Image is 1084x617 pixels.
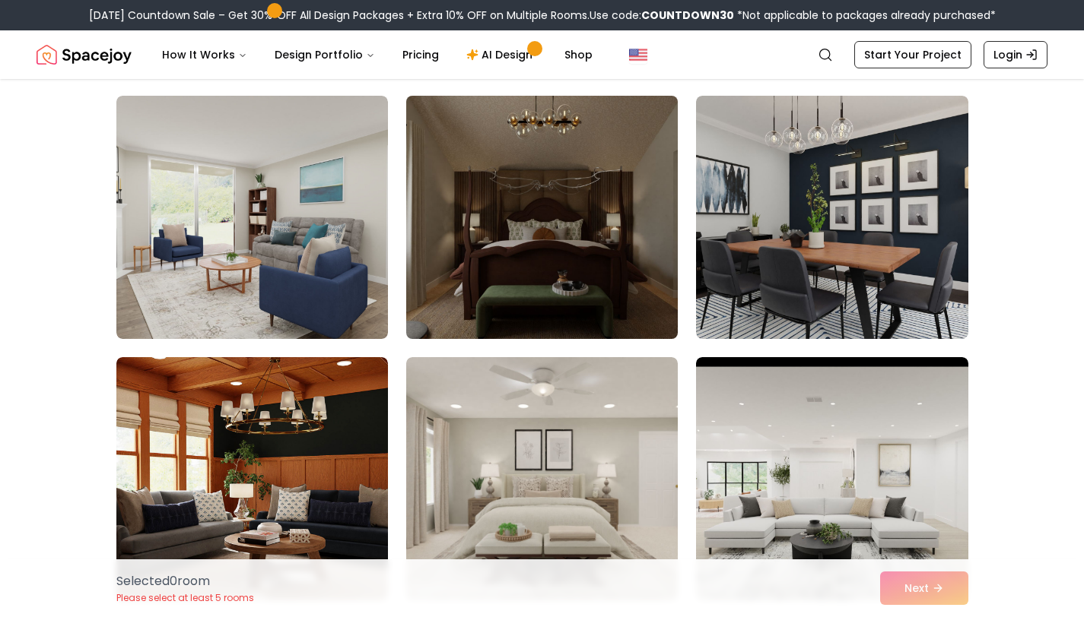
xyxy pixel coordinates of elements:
[150,40,259,70] button: How It Works
[89,8,996,23] div: [DATE] Countdown Sale – Get 30% OFF All Design Packages + Extra 10% OFF on Multiple Rooms.
[150,40,605,70] nav: Main
[262,40,387,70] button: Design Portfolio
[399,90,685,345] img: Room room-2
[734,8,996,23] span: *Not applicable to packages already purchased*
[116,592,254,604] p: Please select at least 5 rooms
[984,41,1047,68] a: Login
[629,46,647,64] img: United States
[390,40,451,70] a: Pricing
[641,8,734,23] b: COUNTDOWN30
[116,96,388,339] img: Room room-1
[454,40,549,70] a: AI Design
[696,357,968,600] img: Room room-6
[37,40,132,70] img: Spacejoy Logo
[406,357,678,600] img: Room room-5
[116,572,254,590] p: Selected 0 room
[116,357,388,600] img: Room room-4
[854,41,971,68] a: Start Your Project
[37,40,132,70] a: Spacejoy
[552,40,605,70] a: Shop
[37,30,1047,79] nav: Global
[696,96,968,339] img: Room room-3
[590,8,734,23] span: Use code:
